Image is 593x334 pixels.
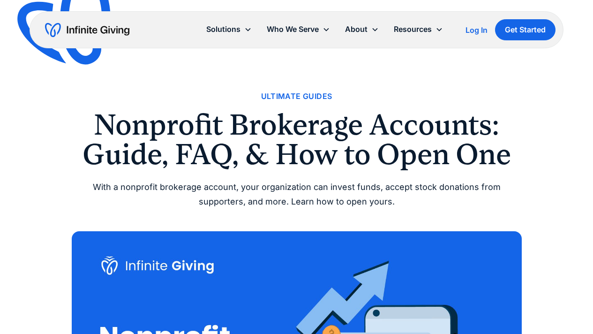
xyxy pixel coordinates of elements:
[45,23,129,38] a: home
[206,23,240,36] div: Solutions
[72,110,522,169] h1: Nonprofit Brokerage Accounts: Guide, FAQ, & How to Open One
[199,19,259,39] div: Solutions
[267,23,319,36] div: Who We Serve
[345,23,368,36] div: About
[259,19,338,39] div: Who We Serve
[386,19,450,39] div: Resources
[495,19,555,40] a: Get Started
[72,180,522,209] div: With a nonprofit brokerage account, your organization can invest funds, accept stock donations fr...
[261,90,332,103] a: Ultimate Guides
[338,19,386,39] div: About
[465,26,488,34] div: Log In
[394,23,432,36] div: Resources
[465,24,488,36] a: Log In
